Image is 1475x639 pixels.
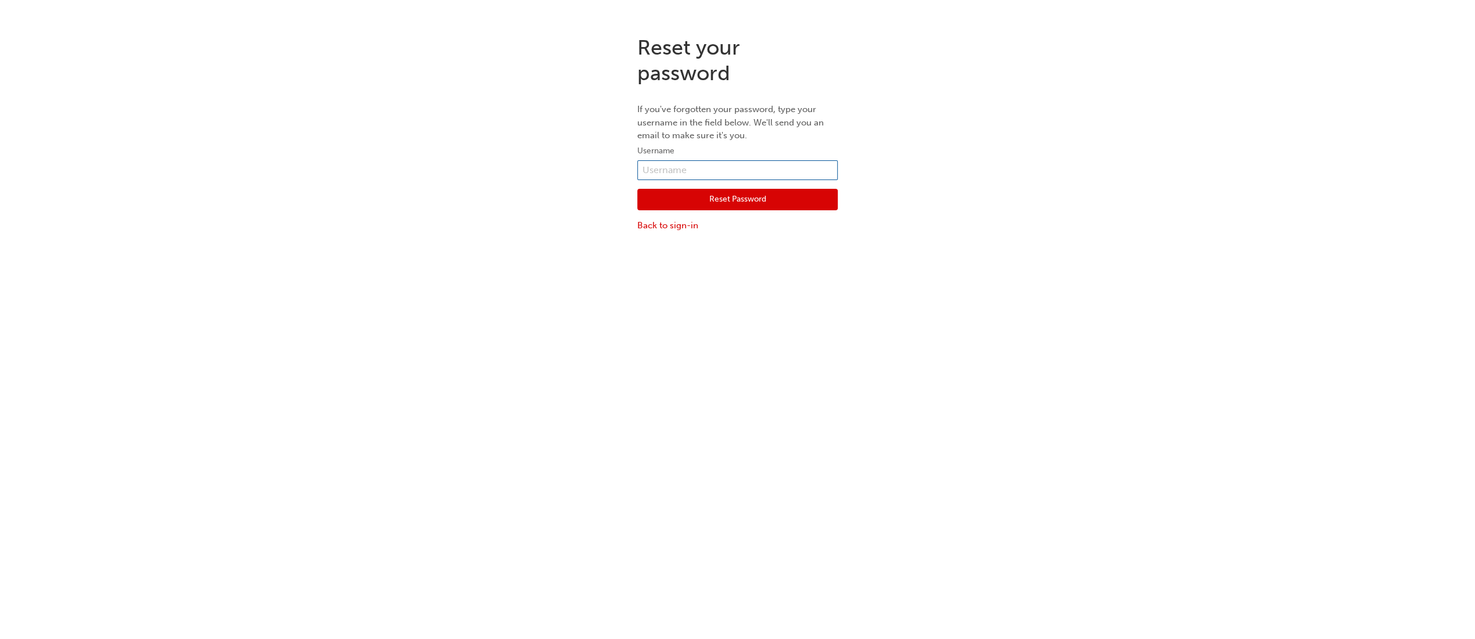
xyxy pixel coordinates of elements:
input: Username [637,160,838,180]
button: Reset Password [637,189,838,211]
h1: Reset your password [637,35,838,85]
label: Username [637,144,838,158]
a: Back to sign-in [637,219,838,232]
p: If you've forgotten your password, type your username in the field below. We'll send you an email... [637,103,838,142]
